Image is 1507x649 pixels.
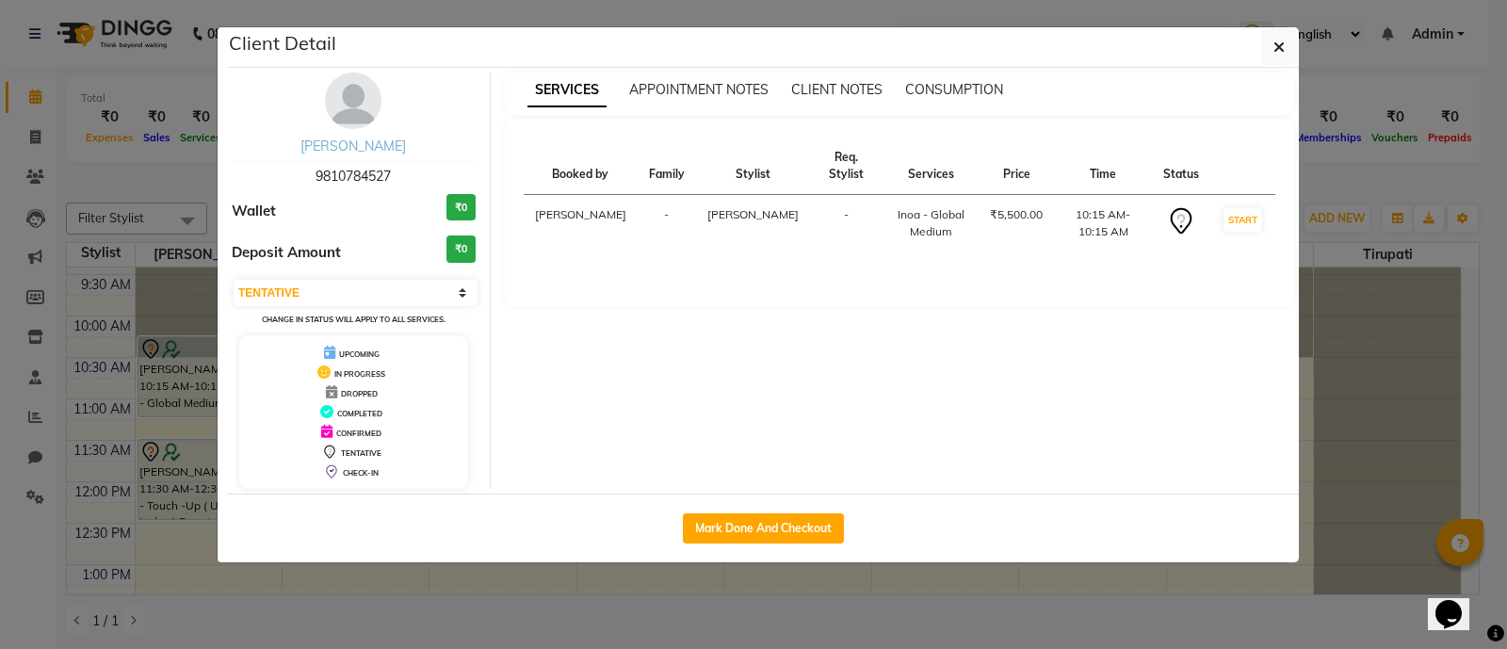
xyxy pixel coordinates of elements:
[629,81,769,98] span: APPOINTMENT NOTES
[341,448,381,458] span: TENTATIVE
[810,138,883,195] th: Req. Stylist
[339,349,380,359] span: UPCOMING
[524,138,638,195] th: Booked by
[810,195,883,252] td: -
[229,29,336,57] h5: Client Detail
[638,138,696,195] th: Family
[446,235,476,263] h3: ₹0
[683,513,844,544] button: Mark Done And Checkout
[337,409,382,418] span: COMPLETED
[1223,208,1262,232] button: START
[1054,138,1152,195] th: Time
[638,195,696,252] td: -
[883,138,980,195] th: Services
[232,242,341,264] span: Deposit Amount
[232,201,276,222] span: Wallet
[341,389,378,398] span: DROPPED
[527,73,607,107] span: SERVICES
[990,206,1043,223] div: ₹5,500.00
[1054,195,1152,252] td: 10:15 AM-10:15 AM
[334,369,385,379] span: IN PROGRESS
[316,168,391,185] span: 9810784527
[1152,138,1210,195] th: Status
[325,73,381,129] img: avatar
[446,194,476,221] h3: ₹0
[979,138,1054,195] th: Price
[905,81,1003,98] span: CONSUMPTION
[895,206,968,240] div: Inoa - Global Medium
[791,81,883,98] span: CLIENT NOTES
[524,195,638,252] td: [PERSON_NAME]
[343,468,379,478] span: CHECK-IN
[696,138,810,195] th: Stylist
[262,315,446,324] small: Change in status will apply to all services.
[300,138,406,154] a: [PERSON_NAME]
[336,429,381,438] span: CONFIRMED
[707,207,799,221] span: [PERSON_NAME]
[1428,574,1488,630] iframe: chat widget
